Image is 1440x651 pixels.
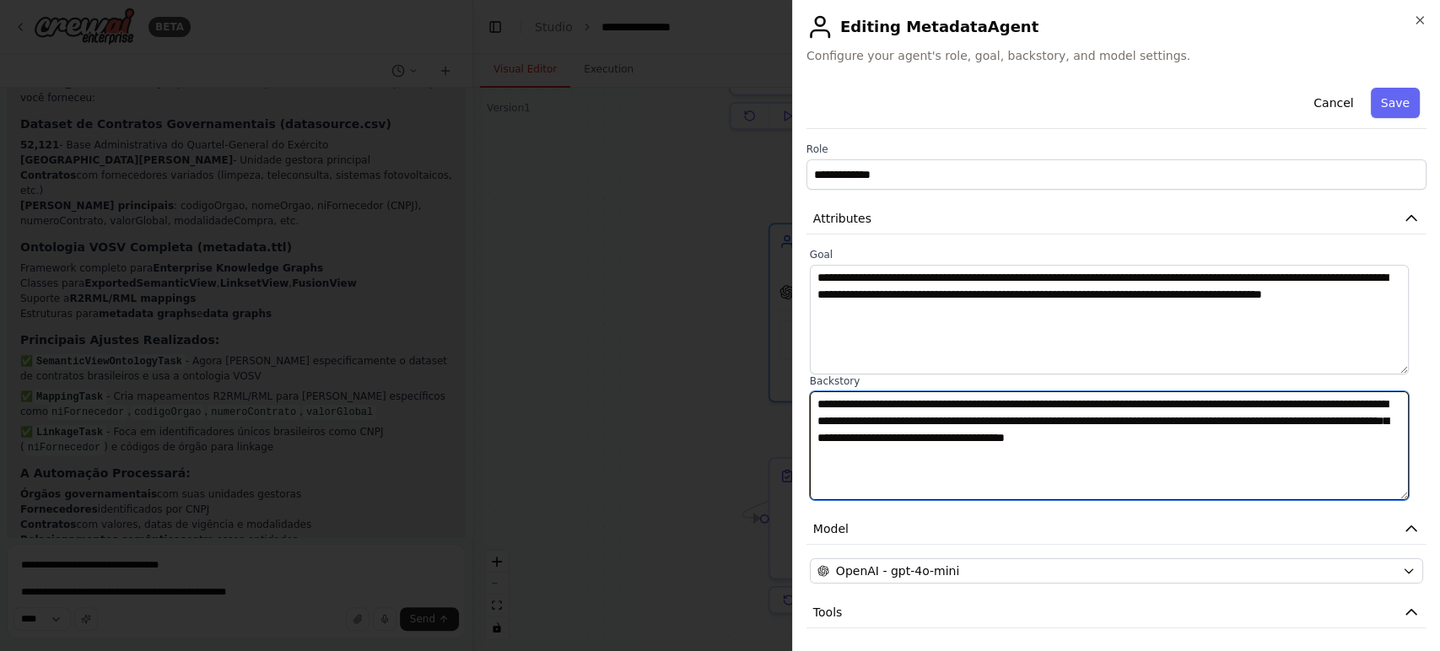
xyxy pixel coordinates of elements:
span: Model [813,520,849,537]
span: OpenAI - gpt-4o-mini [836,562,959,579]
button: Attributes [806,203,1427,234]
label: Role [806,143,1427,156]
span: Tools [813,604,843,621]
button: Save [1371,88,1420,118]
button: Model [806,514,1427,545]
button: OpenAI - gpt-4o-mini [810,558,1423,584]
label: Goal [810,248,1423,261]
label: Backstory [810,374,1423,388]
span: Configure your agent's role, goal, backstory, and model settings. [806,47,1427,64]
span: Attributes [813,210,871,227]
h2: Editing MetadataAgent [806,13,1427,40]
button: Tools [806,597,1427,628]
button: Cancel [1303,88,1363,118]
